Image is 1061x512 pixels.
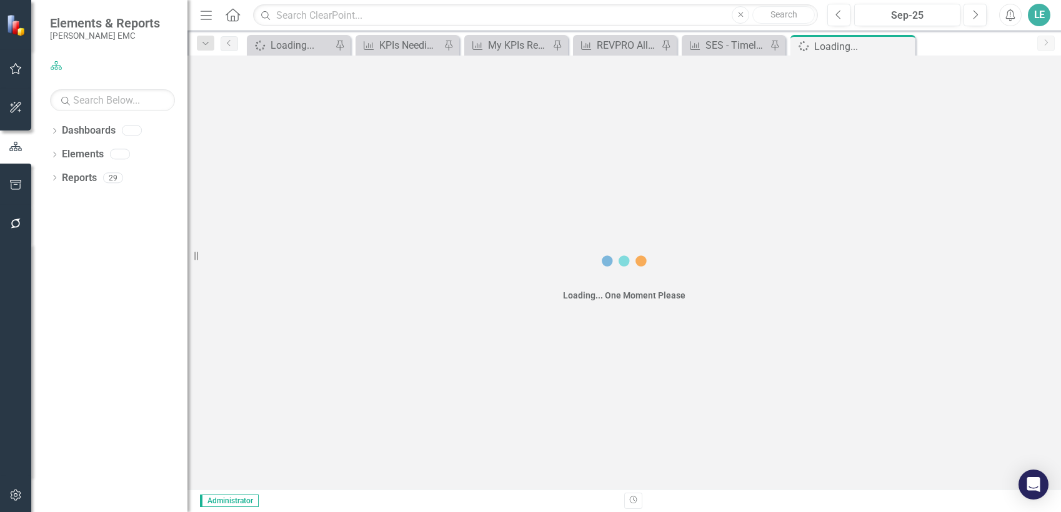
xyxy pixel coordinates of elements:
button: LE [1028,4,1050,26]
a: Loading... [250,37,332,53]
input: Search ClearPoint... [253,4,818,26]
button: Search [752,6,815,24]
button: Sep-25 [854,4,960,26]
a: SES - Timely Communication to Members [685,37,767,53]
div: 29 [103,172,123,183]
span: Administrator [200,495,259,507]
div: Loading... One Moment Please [563,289,685,302]
a: KPIs Needing Updated [359,37,441,53]
input: Search Below... [50,89,175,111]
div: My KPIs Report [488,37,549,53]
div: Open Intercom Messenger [1019,470,1049,500]
a: Elements [62,147,104,162]
span: Elements & Reports [50,16,160,31]
a: REVPRO All RUS Budget to Actuals [576,37,658,53]
div: Loading... [814,39,912,54]
small: [PERSON_NAME] EMC [50,31,160,41]
a: Reports [62,171,97,185]
a: Dashboards [62,124,116,138]
div: REVPRO All RUS Budget to Actuals [597,37,658,53]
a: My KPIs Report [467,37,549,53]
div: SES - Timely Communication to Members [705,37,767,53]
div: KPIs Needing Updated [379,37,441,53]
div: Loading... [271,37,332,53]
img: ClearPoint Strategy [6,14,29,36]
span: Search [770,9,797,19]
div: Sep-25 [859,8,956,23]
